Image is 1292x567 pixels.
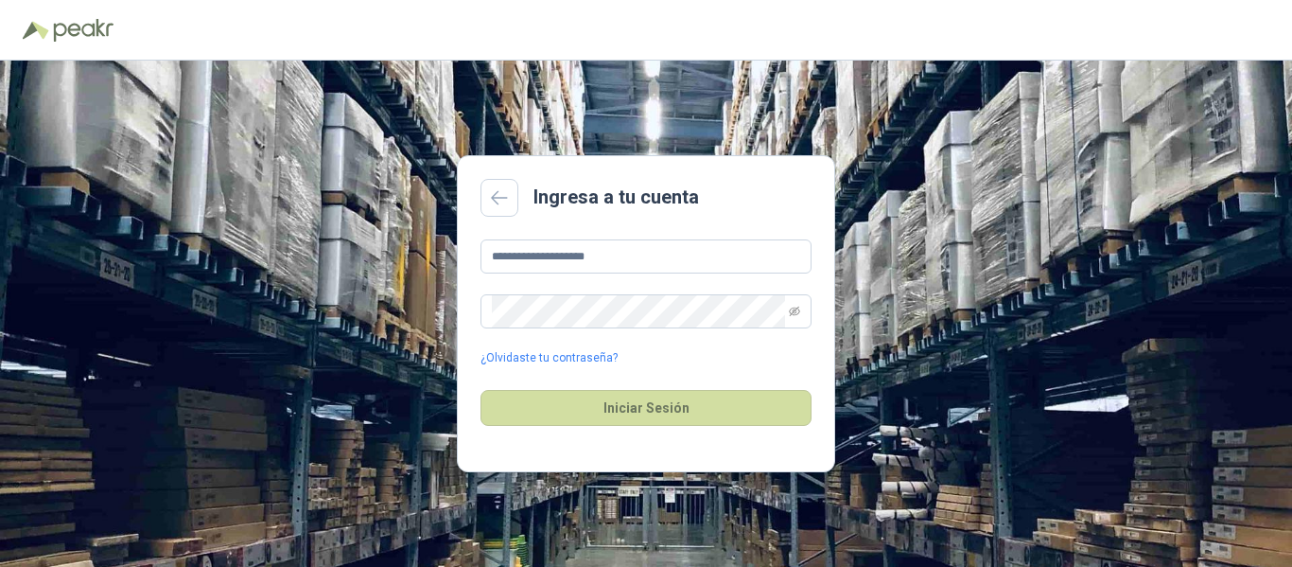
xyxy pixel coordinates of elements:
button: Iniciar Sesión [480,390,812,426]
img: Peakr [53,19,113,42]
a: ¿Olvidaste tu contraseña? [480,349,618,367]
img: Logo [23,21,49,40]
h2: Ingresa a tu cuenta [533,183,699,212]
span: eye-invisible [789,306,800,317]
